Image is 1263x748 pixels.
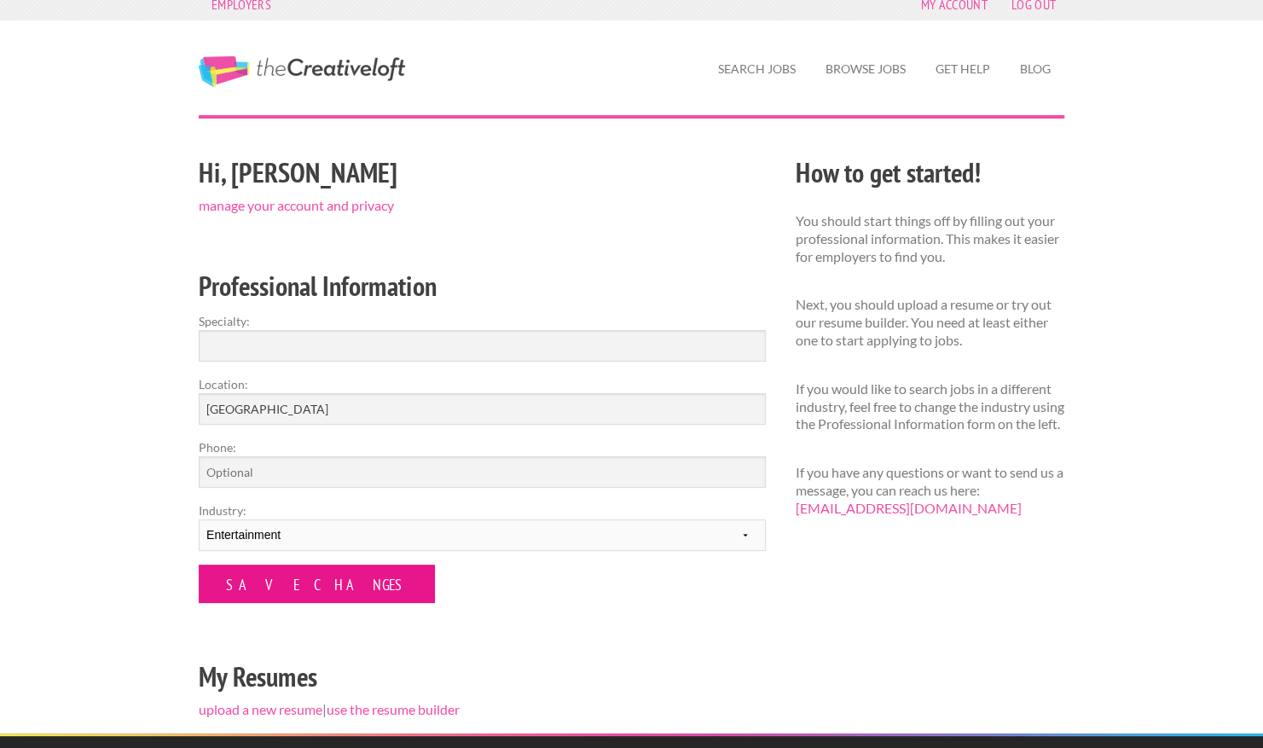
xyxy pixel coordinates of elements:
input: Optional [199,456,766,488]
input: Save Changes [199,565,435,603]
h2: Hi, [PERSON_NAME] [199,154,766,192]
a: Get Help [922,49,1004,89]
h2: Professional Information [199,267,766,305]
a: manage your account and privacy [199,197,394,213]
a: [EMAIL_ADDRESS][DOMAIN_NAME] [796,500,1022,516]
label: Specialty: [199,312,766,330]
p: Next, you should upload a resume or try out our resume builder. You need at least either one to s... [796,296,1064,349]
a: The Creative Loft [199,56,405,87]
h2: My Resumes [199,658,766,696]
label: Phone: [199,438,766,456]
h2: How to get started! [796,154,1064,192]
a: upload a new resume [199,701,322,717]
input: e.g. New York, NY [199,393,766,425]
p: You should start things off by filling out your professional information. This makes it easier fo... [796,212,1064,265]
a: use the resume builder [327,701,460,717]
a: Blog [1006,49,1064,89]
p: If you have any questions or want to send us a message, you can reach us here: [796,464,1064,517]
label: Industry: [199,502,766,519]
label: Location: [199,375,766,393]
a: Browse Jobs [812,49,919,89]
a: Search Jobs [704,49,809,89]
p: If you would like to search jobs in a different industry, feel free to change the industry using ... [796,380,1064,433]
div: | [184,151,781,734]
